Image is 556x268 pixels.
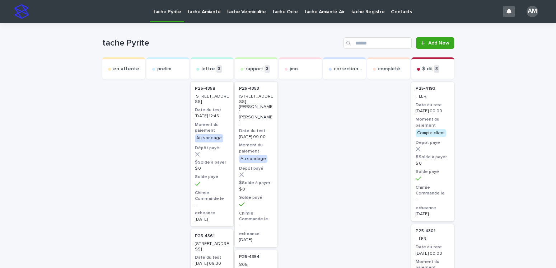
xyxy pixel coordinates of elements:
[246,66,263,72] p: rapport
[195,145,229,151] h3: Dépôt payé
[239,254,260,259] p: P25-4354
[239,86,259,91] p: P25-4353
[195,202,229,207] p: -
[239,180,273,186] h3: $Solde à payer
[416,205,450,211] h3: echeance
[265,65,270,73] p: 3
[416,197,450,202] p: -
[416,185,450,196] h3: Chimie Commande le
[195,122,229,133] h3: Moment du paiement
[378,66,400,72] p: complété
[416,37,454,49] a: Add New
[195,190,229,202] h3: Chimie Commande le
[416,251,450,256] p: [DATE] 00:00
[416,109,450,114] p: [DATE] 00:00
[416,102,450,108] h3: Date du test
[239,187,273,192] p: $ 0
[422,66,433,72] p: $ dû
[195,234,215,239] p: P25-4361
[239,135,273,140] p: [DATE] 09:00
[416,129,446,137] div: Compte client
[195,107,229,113] h3: Date du test
[195,241,229,252] p: [STREET_ADDRESS]
[434,65,439,73] p: 3
[239,155,267,163] div: Au sondage
[195,94,229,104] p: [STREET_ADDRESS]
[411,82,454,221] a: P25-4193 , LER,Date du test[DATE] 00:00Moment du paiementCompte clientDépôt payé$Solde à payer$ 0...
[416,117,450,128] h3: Moment du paiement
[195,166,229,171] p: $ 0
[239,128,273,134] h3: Date du test
[191,82,233,226] a: P25-4358 [STREET_ADDRESS]Date du test[DATE] 12:45Moment du paiementAu sondageDépôt payé$Solde à p...
[195,217,229,222] p: [DATE]
[416,140,450,146] h3: Dépôt payé
[416,229,435,234] p: P25-4301
[416,94,450,99] p: , LER,
[216,65,222,73] p: 3
[239,166,273,171] h3: Dépôt payé
[239,211,273,222] h3: Chimie Commande le
[195,114,229,119] p: [DATE] 12:45
[290,66,298,72] p: jmo
[239,94,273,125] p: [STREET_ADDRESS][PERSON_NAME][PERSON_NAME]
[113,66,139,72] p: en attente
[416,212,450,217] p: [DATE]
[195,210,229,216] h3: echeance
[416,161,450,166] p: $ 0
[416,86,435,91] p: P25-4193
[416,154,450,160] h3: $Solde à payer
[195,174,229,180] h3: Solde payé
[195,261,229,266] p: [DATE] 09:30
[239,238,273,243] p: [DATE]
[416,236,450,241] p: , LER,
[195,86,215,91] p: P25-4358
[195,134,223,142] div: Au sondage
[201,66,215,72] p: lettre
[195,160,229,165] h3: $Solde à payer
[157,66,171,72] p: prelim
[239,223,273,228] p: -
[344,37,412,49] input: Search
[102,38,341,48] h1: tache Pyrite
[239,142,273,154] h3: Moment du paiement
[235,82,277,247] a: P25-4353 [STREET_ADDRESS][PERSON_NAME][PERSON_NAME]Date du test[DATE] 09:00Moment du paiementAu s...
[416,169,450,175] h3: Solde payé
[334,66,363,72] p: correction exp
[14,4,29,19] img: stacker-logo-s-only.png
[239,231,273,237] h3: echeance
[195,255,229,260] h3: Date du test
[416,244,450,250] h3: Date du test
[428,41,449,46] span: Add New
[239,195,273,201] h3: Solde payé
[527,6,538,17] div: AM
